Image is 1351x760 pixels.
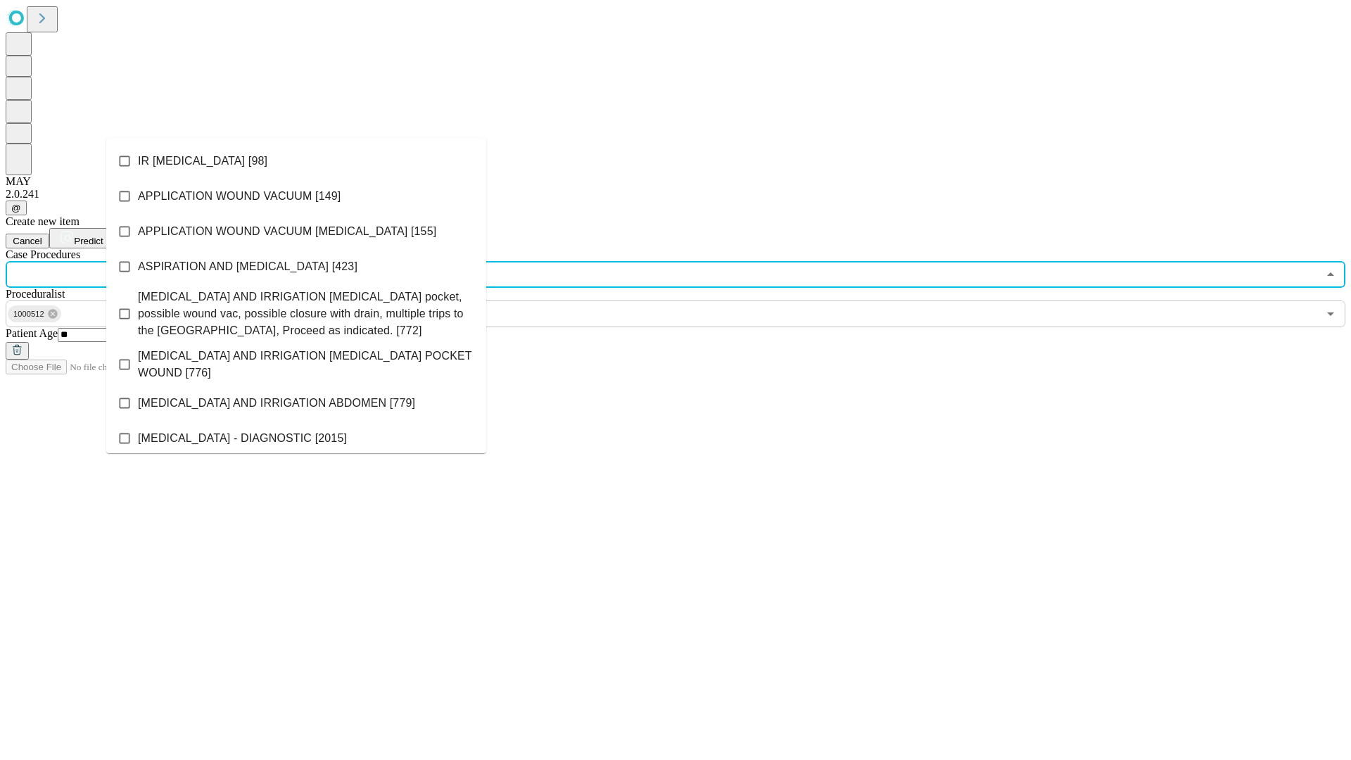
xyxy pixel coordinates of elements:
div: 1000512 [8,305,61,322]
button: Cancel [6,234,49,248]
span: Create new item [6,215,80,227]
div: MAY [6,175,1345,188]
span: Patient Age [6,327,58,339]
span: Cancel [13,236,42,246]
span: [MEDICAL_DATA] - DIAGNOSTIC [2015] [138,430,347,447]
span: APPLICATION WOUND VACUUM [149] [138,188,341,205]
span: [MEDICAL_DATA] AND IRRIGATION ABDOMEN [779] [138,395,415,412]
button: Close [1321,265,1340,284]
button: Predict [49,228,114,248]
span: Scheduled Procedure [6,248,80,260]
span: [MEDICAL_DATA] AND IRRIGATION [MEDICAL_DATA] POCKET WOUND [776] [138,348,475,381]
span: IR [MEDICAL_DATA] [98] [138,153,267,170]
span: Predict [74,236,103,246]
div: 2.0.241 [6,188,1345,201]
span: @ [11,203,21,213]
span: [MEDICAL_DATA] AND IRRIGATION [MEDICAL_DATA] pocket, possible wound vac, possible closure with dr... [138,289,475,339]
span: ASPIRATION AND [MEDICAL_DATA] [423] [138,258,357,275]
span: APPLICATION WOUND VACUUM [MEDICAL_DATA] [155] [138,223,436,240]
span: Proceduralist [6,288,65,300]
span: 1000512 [8,306,50,322]
button: Open [1321,304,1340,324]
button: @ [6,201,27,215]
